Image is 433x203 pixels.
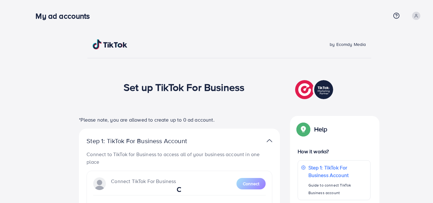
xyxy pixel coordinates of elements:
p: Help [314,125,327,133]
img: Popup guide [298,124,309,135]
img: TikTok partner [295,79,335,101]
img: TikTok [93,39,127,49]
h3: My ad accounts [36,11,95,21]
img: TikTok partner [267,136,272,145]
p: How it works? [298,148,371,155]
span: by Ecomdy Media [330,41,366,48]
h1: Set up TikTok For Business [124,81,244,93]
p: *Please note, you are allowed to create up to 0 ad account. [79,116,280,124]
p: Step 1: TikTok For Business Account [87,137,207,145]
p: Guide to connect TikTok Business account [308,181,367,197]
p: Step 1: TikTok For Business Account [308,164,367,179]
